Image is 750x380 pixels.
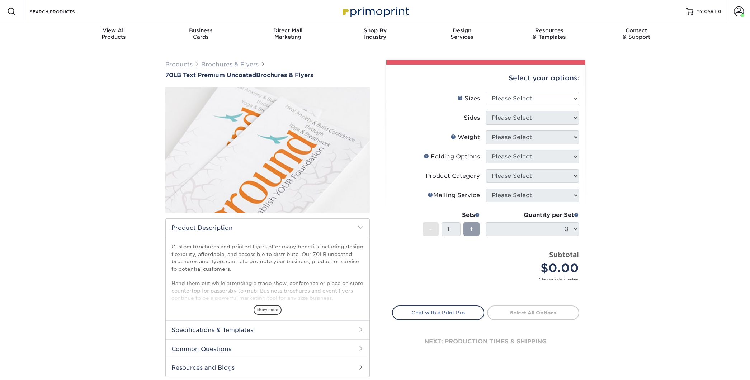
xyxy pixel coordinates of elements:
[339,4,411,19] img: Primoprint
[424,152,480,161] div: Folding Options
[70,27,157,40] div: Products
[593,23,680,46] a: Contact& Support
[419,23,506,46] a: DesignServices
[165,61,193,68] a: Products
[457,94,480,103] div: Sizes
[331,23,419,46] a: Shop ByIndustry
[244,23,331,46] a: Direct MailMarketing
[506,27,593,40] div: & Templates
[165,72,370,79] h1: Brochures & Flyers
[331,27,419,34] span: Shop By
[491,260,579,277] div: $0.00
[244,27,331,40] div: Marketing
[165,72,370,79] a: 70LB Text Premium UncoatedBrochures & Flyers
[506,23,593,46] a: Resources& Templates
[331,27,419,40] div: Industry
[451,133,480,142] div: Weight
[398,277,579,281] small: *Does not include postage
[506,27,593,34] span: Resources
[157,27,244,34] span: Business
[166,219,369,237] h2: Product Description
[469,224,474,234] span: +
[157,27,244,40] div: Cards
[392,65,579,92] div: Select your options:
[201,61,259,68] a: Brochures & Flyers
[166,358,369,377] h2: Resources and Blogs
[392,305,484,320] a: Chat with a Print Pro
[171,243,364,338] p: Custom brochures and printed flyers offer many benefits including design flexibility, affordable,...
[419,27,506,40] div: Services
[70,27,157,34] span: View All
[2,358,61,377] iframe: Google Customer Reviews
[244,27,331,34] span: Direct Mail
[165,79,370,220] img: 70LB Text<br/>Premium Uncoated 01
[428,191,480,200] div: Mailing Service
[549,251,579,258] strong: Subtotal
[593,27,680,34] span: Contact
[157,23,244,46] a: BusinessCards
[718,9,721,14] span: 0
[593,27,680,40] div: & Support
[254,305,282,315] span: show more
[166,320,369,339] h2: Specifications & Templates
[696,9,717,15] span: MY CART
[419,27,506,34] span: Design
[70,23,157,46] a: View AllProducts
[165,72,256,79] span: 70LB Text Premium Uncoated
[423,211,480,219] div: Sets
[429,224,432,234] span: -
[486,211,579,219] div: Quantity per Set
[426,172,480,180] div: Product Category
[487,305,579,320] a: Select All Options
[464,114,480,122] div: Sides
[392,320,579,363] div: next: production times & shipping
[29,7,99,16] input: SEARCH PRODUCTS.....
[166,339,369,358] h2: Common Questions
